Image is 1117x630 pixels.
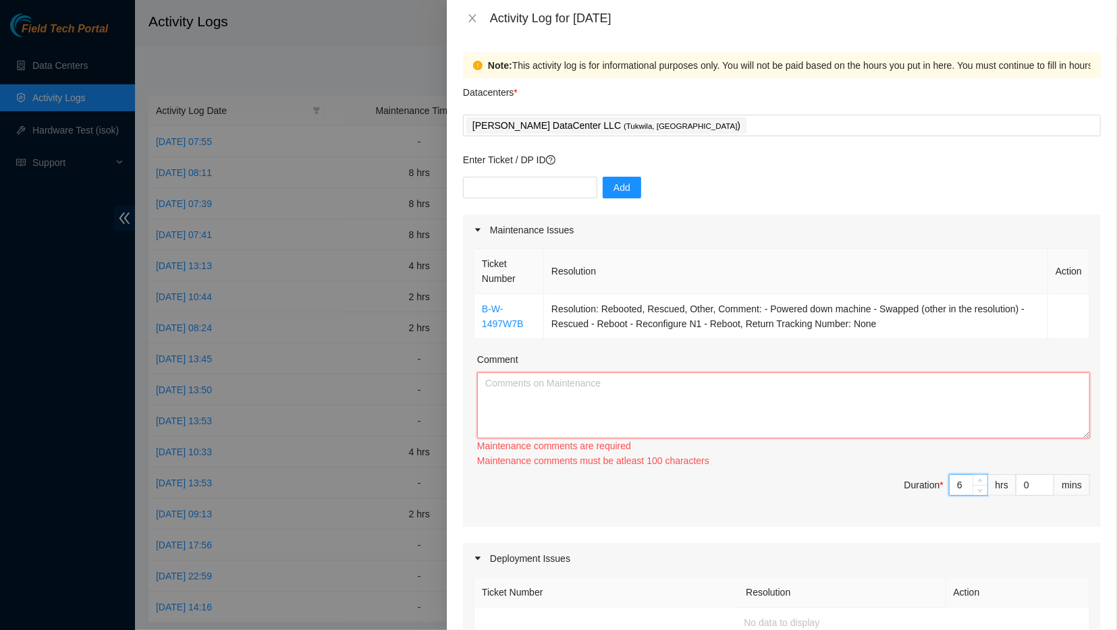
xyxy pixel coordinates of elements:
p: [PERSON_NAME] DataCenter LLC ) [472,118,740,134]
span: exclamation-circle [473,61,483,70]
th: Resolution [738,577,946,608]
textarea: Comment [477,372,1090,438]
th: Ticket Number [474,249,544,294]
p: Enter Ticket / DP ID [463,152,1101,167]
span: Decrease Value [973,485,987,495]
div: Activity Log for [DATE] [490,11,1101,26]
span: caret-right [474,554,482,563]
div: Maintenance comments are required [477,438,1090,453]
span: close [467,13,478,24]
div: hrs [988,474,1016,496]
span: caret-right [474,226,482,234]
span: Increase Value [973,475,987,485]
th: Action [946,577,1090,608]
label: Comment [477,352,518,367]
th: Resolution [544,249,1048,294]
div: Deployment Issues [463,543,1101,574]
button: Add [603,177,641,198]
p: Datacenters [463,78,518,100]
span: Add [614,180,630,195]
button: Close [463,12,482,25]
div: mins [1054,474,1090,496]
td: Resolution: Rebooted, Rescued, Other, Comment: - Powered down machine - Swapped (other in the res... [544,294,1048,339]
th: Action [1048,249,1090,294]
div: Maintenance Issues [463,214,1101,246]
span: up [977,477,985,485]
th: Ticket Number [474,577,738,608]
div: Duration [904,478,944,492]
a: B-W-1497W7B [482,304,523,329]
span: question-circle [546,155,555,165]
span: down [977,486,985,494]
strong: Note: [488,58,512,73]
span: ( Tukwila, [GEOGRAPHIC_DATA] [624,122,738,130]
div: Maintenance comments must be atleast 100 characters [477,453,1090,468]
